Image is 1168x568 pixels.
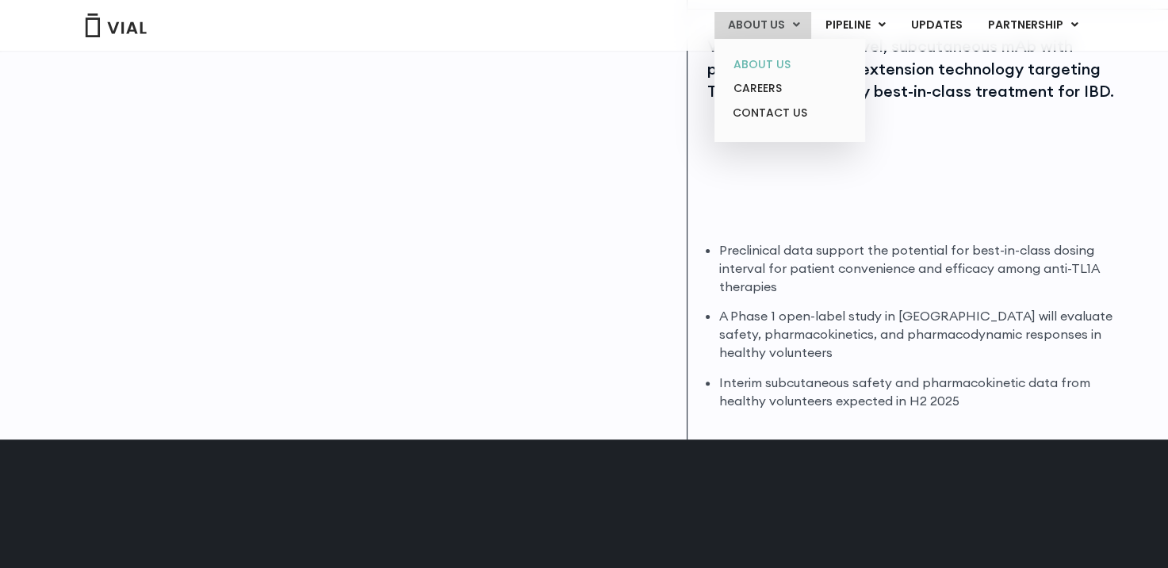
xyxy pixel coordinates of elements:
[720,52,859,77] a: ABOUT US
[898,12,974,39] a: UPDATES
[812,12,897,39] a: PIPELINEMenu Toggle
[719,374,1131,410] li: Interim subcutaneous safety and pharmacokinetic data from healthy volunteers expected in H2 2025
[719,241,1131,296] li: Preclinical data support the potential for best-in-class dosing interval for patient convenience ...
[720,101,859,126] a: CONTACT US
[714,12,811,39] a: ABOUT USMenu Toggle
[707,35,1131,103] div: VIAL-TL1A-HLE, a novel, subcutaneous mAb with proprietary half-life extension technology targetin...
[975,12,1090,39] a: PARTNERSHIPMenu Toggle
[84,13,147,37] img: Vial Logo
[719,307,1131,362] li: A Phase 1 open-label study in [GEOGRAPHIC_DATA] will evaluate safety, pharmacokinetics, and pharm...
[720,76,859,101] a: CAREERS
